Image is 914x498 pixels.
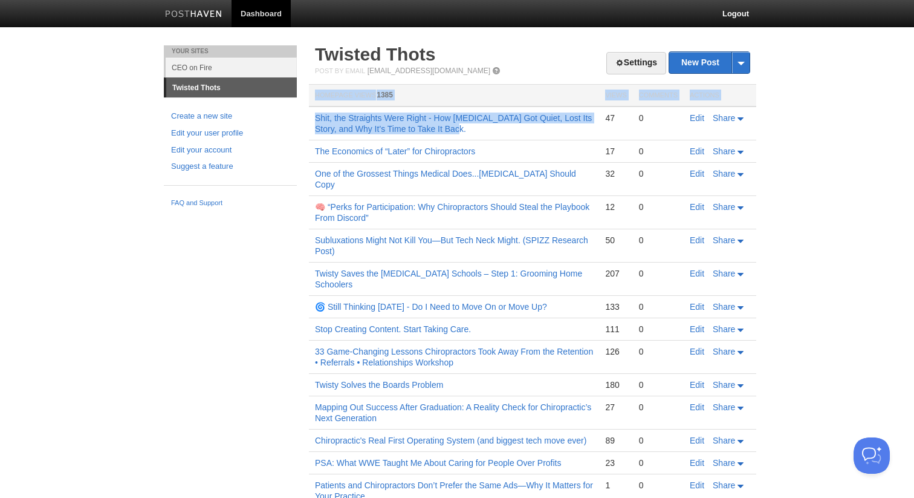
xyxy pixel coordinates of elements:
[599,85,632,107] th: Views
[639,379,678,390] div: 0
[605,346,626,357] div: 126
[669,52,750,73] a: New Post
[639,113,678,123] div: 0
[605,168,626,179] div: 32
[368,67,490,75] a: [EMAIL_ADDRESS][DOMAIN_NAME]
[713,202,735,212] span: Share
[713,235,735,245] span: Share
[713,436,735,445] span: Share
[315,347,593,367] a: 33 Game-Changing Lessons Chiropractors Took Away From the Retention • Referrals • Relationships W...
[639,324,678,335] div: 0
[315,169,576,189] a: One of the Grossest Things Medical Does...[MEDICAL_DATA] Should Copy
[605,113,626,123] div: 47
[713,113,735,123] span: Share
[690,202,704,212] a: Edit
[639,268,678,279] div: 0
[605,201,626,212] div: 12
[713,458,735,468] span: Share
[713,269,735,278] span: Share
[713,324,735,334] span: Share
[690,113,704,123] a: Edit
[605,235,626,246] div: 50
[166,78,297,97] a: Twisted Thots
[315,44,435,64] a: Twisted Thots
[166,57,297,77] a: CEO on Fire
[639,146,678,157] div: 0
[690,235,704,245] a: Edit
[639,201,678,212] div: 0
[605,301,626,312] div: 133
[315,269,582,289] a: Twisty Saves the [MEDICAL_DATA] Schools – Step 1: Grooming Home Schoolers
[690,480,704,490] a: Edit
[690,436,704,445] a: Edit
[171,160,290,173] a: Suggest a feature
[684,85,756,107] th: Actions
[315,436,586,445] a: Chiropractic's Real First Operating System (and biggest tech move ever)
[315,113,592,134] a: Shit, the Straights Were Right - How [MEDICAL_DATA] Got Quiet, Lost Its Story, and Why It’s Time ...
[639,301,678,312] div: 0
[605,379,626,390] div: 180
[639,346,678,357] div: 0
[690,402,704,412] a: Edit
[639,402,678,413] div: 0
[606,52,666,74] a: Settings
[315,302,547,312] a: 🌀 Still Thinking [DATE] - Do I Need to Move On or Move Up?
[605,480,626,491] div: 1
[690,169,704,179] a: Edit
[713,146,735,156] span: Share
[639,235,678,246] div: 0
[605,268,626,279] div: 207
[713,480,735,490] span: Share
[639,168,678,179] div: 0
[605,324,626,335] div: 111
[605,146,626,157] div: 17
[315,458,561,468] a: PSA: What WWE Taught Me About Caring for People Over Profits
[690,380,704,390] a: Edit
[315,380,443,390] a: Twisty Solves the Boards Problem
[639,480,678,491] div: 0
[713,169,735,179] span: Share
[377,91,393,99] span: 1385
[165,10,222,19] img: Posthaven-bar
[315,324,471,334] a: Stop Creating Content. Start Taking Care.
[690,146,704,156] a: Edit
[315,146,475,156] a: The Economics of “Later” for Chiropractors
[315,402,591,423] a: Mapping Out Success After Graduation: A Reality Check for Chiropractic’s Next Generation
[171,198,290,209] a: FAQ and Support
[690,269,704,278] a: Edit
[171,127,290,140] a: Edit your user profile
[633,85,684,107] th: Comments
[713,402,735,412] span: Share
[713,302,735,312] span: Share
[713,347,735,356] span: Share
[164,45,297,57] li: Your Sites
[854,437,890,474] iframe: Help Scout Beacon - Open
[315,67,365,74] span: Post by Email
[690,302,704,312] a: Edit
[690,458,704,468] a: Edit
[605,457,626,468] div: 23
[690,347,704,356] a: Edit
[605,402,626,413] div: 27
[639,457,678,468] div: 0
[315,235,588,256] a: Subluxations Might Not Kill You—But Tech Neck Might. (SPIZZ Research Post)
[690,324,704,334] a: Edit
[171,144,290,157] a: Edit your account
[171,110,290,123] a: Create a new site
[605,435,626,446] div: 89
[713,380,735,390] span: Share
[309,85,599,107] th: Homepage Views
[315,202,589,223] a: 🧠 “Perks for Participation: Why Chiropractors Should Steal the Playbook From Discord”
[639,435,678,446] div: 0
